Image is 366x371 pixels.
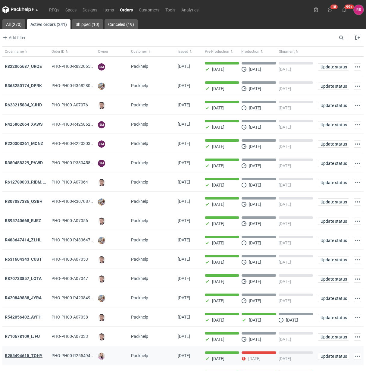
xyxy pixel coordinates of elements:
[98,102,105,109] img: Maciej Sikora
[5,218,41,223] a: R895740668_RJEZ
[279,202,291,207] p: [DATE]
[5,102,42,107] a: R623215884_XJHD
[131,83,148,88] span: Packhelp
[212,279,224,284] p: [DATE]
[98,275,105,283] img: Maciej Sikora
[248,356,261,361] p: [DATE]
[212,337,224,342] p: [DATE]
[318,102,349,109] button: Update status
[279,260,291,265] p: [DATE]
[249,105,261,110] p: [DATE]
[318,179,349,186] button: Update status
[249,202,261,207] p: [DATE]
[2,6,39,13] svg: Packhelp Pro
[241,49,259,54] span: Production
[354,353,361,360] button: Actions
[212,221,224,226] p: [DATE]
[131,64,148,69] span: Packhelp
[5,353,42,358] a: R255494615_TQHY
[339,5,349,14] button: 99+
[354,333,361,341] button: Actions
[131,276,148,281] span: Packhelp
[178,257,190,262] span: 31/07/2025
[5,276,42,281] a: R870733857_LOTA
[5,257,42,262] a: R631604343_CUST
[52,160,111,165] span: PHO-PH00-R380458329_PVWD
[318,198,349,206] button: Update status
[321,123,346,127] span: Update status
[178,237,190,242] span: 31/07/2025
[279,144,291,149] p: [DATE]
[318,140,349,148] button: Update status
[354,102,361,109] button: Actions
[318,237,349,244] button: Update status
[52,83,110,88] span: PHO-PH00-R368280174_DPRK
[354,5,364,15] figcaption: RS
[318,83,349,90] button: Update status
[354,160,361,167] button: Actions
[5,199,42,204] strong: R307087336_QSBH
[318,295,349,302] button: Update status
[5,64,42,69] a: R822065687_URQE
[278,47,315,56] button: Shipment
[212,105,224,110] p: [DATE]
[5,141,43,146] strong: R220303261_MONZ
[131,237,148,242] span: Packhelp
[98,49,108,54] span: Owner
[131,180,148,184] span: Packhelp
[249,144,261,149] p: [DATE]
[321,238,346,243] span: Update status
[321,103,346,108] span: Update status
[131,353,148,358] span: Packhelp
[279,298,291,303] p: [DATE]
[354,179,361,186] button: Actions
[5,295,42,300] strong: R420849888_JYRA
[178,122,190,127] span: 05/08/2025
[249,318,261,322] p: [DATE]
[354,63,361,71] button: Actions
[117,6,136,13] a: Orders
[354,218,361,225] button: Actions
[249,260,261,265] p: [DATE]
[338,34,357,41] input: Search
[178,276,190,281] span: 30/07/2025
[72,19,103,29] a: Shipped (10)
[286,318,298,322] p: [DATE]
[354,140,361,148] button: Actions
[131,49,147,54] span: Customer
[2,34,26,41] span: Add filter
[212,318,224,322] p: [DATE]
[52,257,88,262] span: PHO-PH00-A07053
[52,49,64,54] span: Order ID
[62,6,80,13] a: Specs
[178,218,190,223] span: 31/07/2025
[136,6,162,13] a: Customers
[318,160,349,167] button: Update status
[178,141,190,146] span: 05/08/2025
[279,67,291,72] p: [DATE]
[52,295,110,300] span: PHO-PH00-R420849888_JYRA
[178,295,190,300] span: 28/07/2025
[212,183,224,187] p: [DATE]
[249,241,261,245] p: [DATE]
[98,83,105,90] img: Michał Palasek
[321,84,346,88] span: Update status
[5,180,67,184] a: R612780033_RIDM, DEMO, SMPJ
[354,5,364,15] div: Rafał Stani
[131,334,148,339] span: Packhelp
[178,102,190,107] span: 05/08/2025
[318,63,349,71] button: Update status
[5,83,42,88] strong: R368280174_DPRK
[249,163,261,168] p: [DATE]
[1,34,26,41] button: Add filter
[212,241,224,245] p: [DATE]
[321,161,346,165] span: Update status
[98,353,105,360] img: Klaudia Wiśniewska
[249,86,261,91] p: [DATE]
[52,334,88,339] span: PHO-PH00-A07033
